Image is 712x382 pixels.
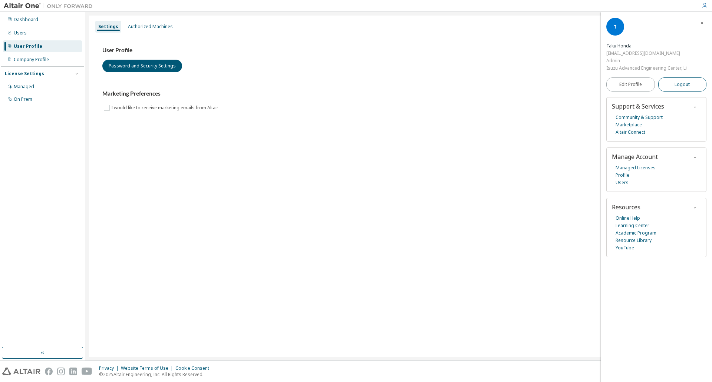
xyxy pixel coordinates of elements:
[612,203,640,211] span: Resources
[616,215,640,222] a: Online Help
[606,50,686,57] div: [EMAIL_ADDRESS][DOMAIN_NAME]
[612,153,658,161] span: Manage Account
[612,102,664,110] span: Support & Services
[606,57,686,64] div: Admin
[614,24,617,30] span: T
[14,96,32,102] div: On Prem
[14,84,34,90] div: Managed
[5,71,44,77] div: License Settings
[57,368,65,375] img: instagram.svg
[675,81,690,88] span: Logout
[14,43,42,49] div: User Profile
[45,368,53,375] img: facebook.svg
[102,90,695,97] h3: Marketing Preferences
[175,365,214,371] div: Cookie Consent
[128,24,173,30] div: Authorized Machines
[616,164,656,172] a: Managed Licenses
[4,2,96,10] img: Altair One
[606,42,686,50] div: Taku Honda
[616,237,652,244] a: Resource Library
[616,229,656,237] a: Academic Program
[658,77,707,92] button: Logout
[69,368,77,375] img: linkedin.svg
[616,179,629,186] a: Users
[616,121,642,129] a: Marketplace
[616,129,645,136] a: Altair Connect
[616,172,629,179] a: Profile
[98,24,118,30] div: Settings
[99,371,214,378] p: © 2025 Altair Engineering, Inc. All Rights Reserved.
[99,365,121,371] div: Privacy
[82,368,92,375] img: youtube.svg
[14,30,27,36] div: Users
[606,77,655,92] a: Edit Profile
[121,365,175,371] div: Website Terms of Use
[14,17,38,23] div: Dashboard
[102,60,182,72] button: Password and Security Settings
[616,114,663,121] a: Community & Support
[606,64,686,72] div: Isuzu Advanced Engineering Center, Ltd.
[14,57,49,63] div: Company Profile
[102,47,695,54] h3: User Profile
[2,368,40,375] img: altair_logo.svg
[616,244,634,252] a: YouTube
[619,82,642,87] span: Edit Profile
[616,222,649,229] a: Learning Center
[111,103,220,112] label: I would like to receive marketing emails from Altair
